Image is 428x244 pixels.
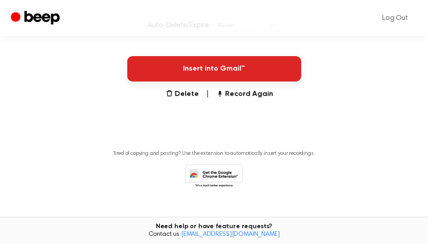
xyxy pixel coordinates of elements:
[5,231,423,239] span: Contact us
[181,231,280,238] a: [EMAIL_ADDRESS][DOMAIN_NAME]
[373,7,417,29] a: Log Out
[11,10,62,27] a: Beep
[206,89,209,100] span: |
[113,150,315,157] p: Tired of copying and pasting? Use the extension to automatically insert your recordings.
[127,56,301,81] button: Insert into Gmail™
[216,89,273,100] button: Record Again
[166,89,199,100] button: Delete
